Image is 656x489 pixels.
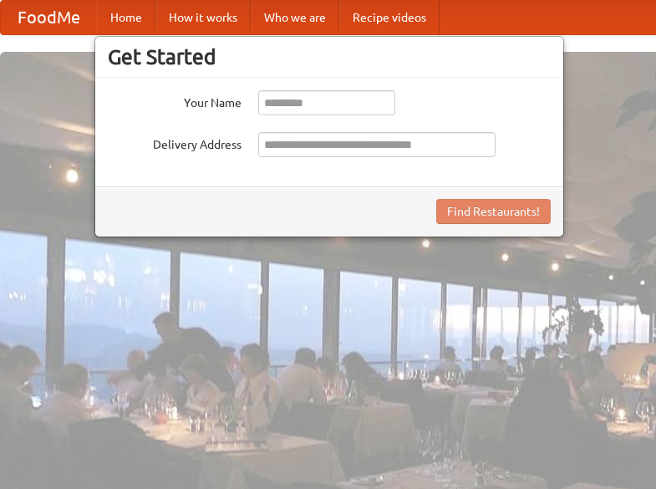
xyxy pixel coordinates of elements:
[108,132,242,153] label: Delivery Address
[155,1,251,34] a: How it works
[339,1,440,34] a: Recipe videos
[97,1,155,34] a: Home
[108,90,242,111] label: Your Name
[108,44,551,69] h3: Get Started
[436,199,551,224] button: Find Restaurants!
[251,1,339,34] a: Who we are
[1,1,97,34] a: FoodMe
